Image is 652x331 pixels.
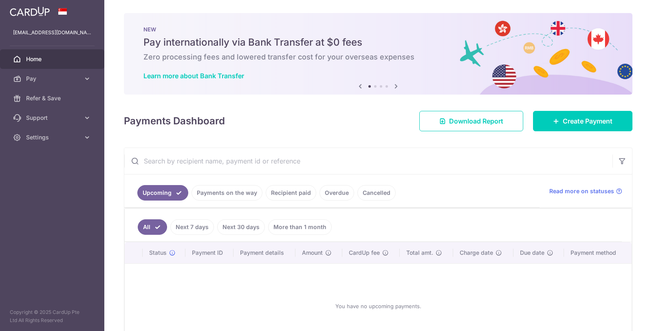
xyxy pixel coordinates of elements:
a: Upcoming [137,185,188,201]
th: Payment details [233,242,296,263]
p: NEW [143,26,613,33]
span: Settings [26,133,80,141]
span: Home [26,55,80,63]
a: All [138,219,167,235]
span: Status [149,249,167,257]
span: Due date [520,249,544,257]
a: Recipient paid [266,185,316,201]
a: Payments on the way [192,185,262,201]
h4: Payments Dashboard [124,114,225,128]
th: Payment method [564,242,632,263]
a: Read more on statuses [549,187,622,195]
span: Read more on statuses [549,187,614,195]
h6: Zero processing fees and lowered transfer cost for your overseas expenses [143,52,613,62]
a: Download Report [419,111,523,131]
th: Payment ID [185,242,233,263]
a: More than 1 month [268,219,332,235]
span: Total amt. [406,249,433,257]
a: Overdue [319,185,354,201]
img: CardUp [10,7,50,16]
span: Download Report [449,116,503,126]
span: Refer & Save [26,94,80,102]
h5: Pay internationally via Bank Transfer at $0 fees [143,36,613,49]
span: Pay [26,75,80,83]
span: CardUp fee [349,249,380,257]
span: Amount [302,249,323,257]
img: Bank transfer banner [124,13,632,95]
input: Search by recipient name, payment id or reference [124,148,612,174]
a: Learn more about Bank Transfer [143,72,244,80]
a: Next 7 days [170,219,214,235]
a: Create Payment [533,111,632,131]
span: Charge date [460,249,493,257]
p: [EMAIL_ADDRESS][DOMAIN_NAME] [13,29,91,37]
span: Support [26,114,80,122]
a: Cancelled [357,185,396,201]
a: Next 30 days [217,219,265,235]
span: Create Payment [563,116,612,126]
